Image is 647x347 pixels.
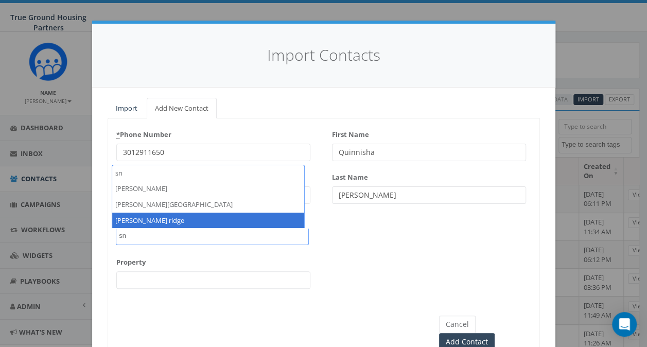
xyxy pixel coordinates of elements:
[332,126,369,140] label: First Name
[112,181,304,197] li: [PERSON_NAME]
[112,213,304,229] li: [PERSON_NAME] ridge
[147,98,217,119] a: Add New Contact
[116,254,146,267] label: Property
[119,231,134,240] textarea: Search
[332,169,368,182] label: Last Name
[108,98,146,119] a: Import
[439,316,476,333] button: Cancel
[612,312,637,337] div: Open Intercom Messenger
[112,165,304,181] li: sn
[116,130,120,139] abbr: required
[112,197,304,213] li: [PERSON_NAME][GEOGRAPHIC_DATA]
[116,144,310,161] input: +1 214-248-4342
[108,44,540,66] h4: Import Contacts
[116,126,171,140] label: Phone Number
